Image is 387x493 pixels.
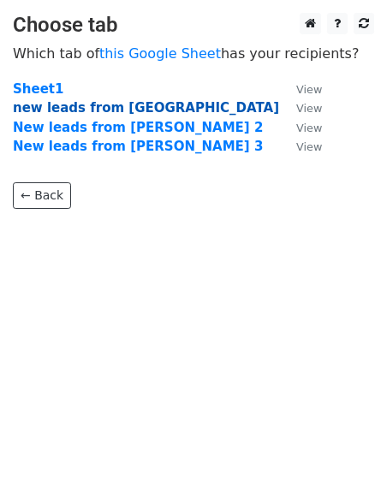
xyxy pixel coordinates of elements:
a: Sheet1 [13,81,63,97]
a: ← Back [13,182,71,209]
a: new leads from [GEOGRAPHIC_DATA] [13,100,279,116]
a: View [279,139,322,154]
small: View [296,122,322,134]
iframe: Chat Widget [301,411,387,493]
small: View [296,83,322,96]
a: View [279,81,322,97]
a: New leads from [PERSON_NAME] 3 [13,139,263,154]
small: View [296,140,322,153]
a: View [279,120,322,135]
h3: Choose tab [13,13,374,38]
small: View [296,102,322,115]
a: View [279,100,322,116]
a: New leads from [PERSON_NAME] 2 [13,120,263,135]
a: this Google Sheet [99,45,221,62]
p: Which tab of has your recipients? [13,45,374,62]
